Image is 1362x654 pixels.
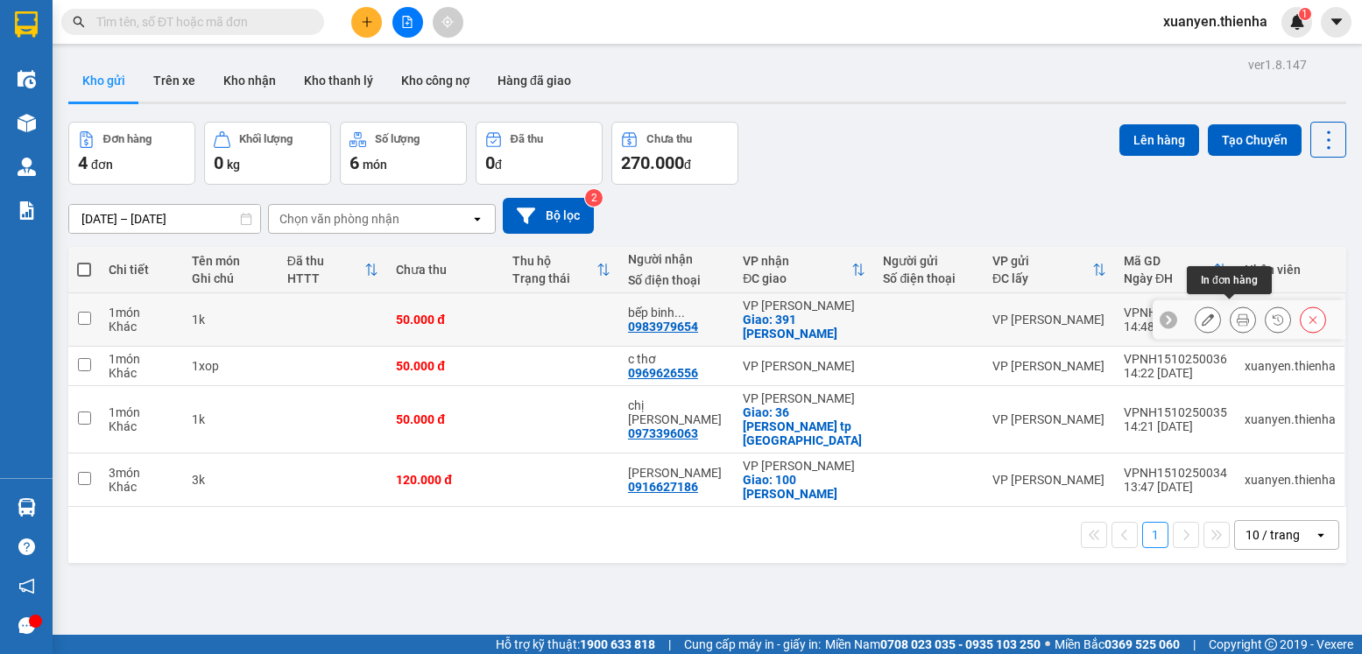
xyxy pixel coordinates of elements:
span: copyright [1265,638,1277,650]
div: Chưa thu [646,133,692,145]
div: xuanyen.thienha [1245,473,1336,487]
div: Trạng thái [512,271,596,285]
div: 3 món [109,466,174,480]
span: caret-down [1329,14,1344,30]
strong: 0369 525 060 [1104,637,1180,651]
span: | [1193,635,1196,654]
span: aim [441,16,454,28]
span: 4 [78,152,88,173]
img: logo-vxr [15,11,38,38]
div: VP [PERSON_NAME] [992,359,1106,373]
span: kg [227,158,240,172]
span: message [18,617,35,634]
button: Kho nhận [209,60,290,102]
div: Giao: 100 TRẦN THỊ HƯỜNG [743,473,865,501]
button: Bộ lọc [503,198,594,234]
button: Đơn hàng4đơn [68,122,195,185]
div: VP gửi [992,254,1092,268]
div: 14:48 [DATE] [1124,320,1227,334]
div: 1k [192,412,270,426]
button: Kho công nợ [387,60,483,102]
div: 1 món [109,352,174,366]
div: VPNH1510250034 [1124,466,1227,480]
button: Lên hàng [1119,124,1199,156]
div: 10 / trang [1246,526,1300,544]
button: Kho thanh lý [290,60,387,102]
img: warehouse-icon [18,70,36,88]
div: ver 1.8.147 [1248,55,1307,74]
button: 1 [1142,522,1168,548]
div: Người gửi [883,254,975,268]
div: 120.000 đ [396,473,494,487]
span: 6 [349,152,359,173]
div: VP [PERSON_NAME] [743,391,865,405]
button: plus [351,7,382,38]
div: 1k [192,313,270,327]
div: VP [PERSON_NAME] [992,313,1106,327]
svg: open [1314,528,1328,542]
button: Đã thu0đ [476,122,603,185]
div: Ghi chú [192,271,270,285]
button: caret-down [1321,7,1351,38]
div: 14:22 [DATE] [1124,366,1227,380]
span: 0 [485,152,495,173]
div: xuanyen.thienha [1245,412,1336,426]
strong: 1900 633 818 [580,637,655,651]
span: search [73,16,85,28]
div: 3k [192,473,270,487]
div: Giao: 36 trần phú tp hà tĩnh [743,405,865,447]
sup: 1 [1299,8,1311,20]
li: Số [GEOGRAPHIC_DATA][PERSON_NAME], P. [GEOGRAPHIC_DATA] [164,43,732,65]
div: xuanyen.thienha [1245,359,1336,373]
div: Chưa thu [396,263,494,277]
div: bếp binh dương [628,306,725,320]
img: warehouse-icon [18,498,36,517]
div: 0916627186 [628,480,698,494]
span: Hỗ trợ kỹ thuật: [496,635,655,654]
span: 0 [214,152,223,173]
div: Đã thu [511,133,543,145]
button: Khối lượng0kg [204,122,331,185]
svg: open [470,212,484,226]
button: aim [433,7,463,38]
span: question-circle [18,538,35,555]
span: | [668,635,671,654]
div: 1 món [109,405,174,419]
div: Khác [109,480,174,494]
th: Toggle SortBy [734,247,874,293]
div: Nhân viên [1245,263,1336,277]
div: VP [PERSON_NAME] [992,473,1106,487]
div: Giao: 391 trần phú [743,313,865,341]
input: Tìm tên, số ĐT hoặc mã đơn [96,12,303,32]
li: Hotline: 0981127575, 0981347575, 19009067 [164,65,732,87]
div: ĐC lấy [992,271,1092,285]
div: Người nhận [628,252,725,266]
div: Sửa đơn hàng [1195,306,1221,333]
span: file-add [401,16,413,28]
div: VP [PERSON_NAME] [743,299,865,313]
button: Chưa thu270.000đ [611,122,738,185]
button: file-add [392,7,423,38]
span: ... [674,306,685,320]
div: In đơn hàng [1187,266,1272,294]
div: VPNH1510250036 [1124,352,1227,366]
div: 50.000 đ [396,313,494,327]
button: Số lượng6món [340,122,467,185]
div: 13:47 [DATE] [1124,480,1227,494]
div: Khác [109,366,174,380]
div: VP nhận [743,254,851,268]
span: Cung cấp máy in - giấy in: [684,635,821,654]
div: 0973396063 [628,426,698,440]
button: Tạo Chuyến [1208,124,1302,156]
div: Thu hộ [512,254,596,268]
div: 50.000 đ [396,412,494,426]
button: Trên xe [139,60,209,102]
sup: 2 [585,189,603,207]
th: Toggle SortBy [279,247,388,293]
div: Khác [109,320,174,334]
strong: 0708 023 035 - 0935 103 250 [880,637,1041,651]
div: KIM HIỀN [628,466,725,480]
span: đ [495,158,502,172]
div: Ngày ĐH [1124,271,1213,285]
div: 14:21 [DATE] [1124,419,1227,433]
